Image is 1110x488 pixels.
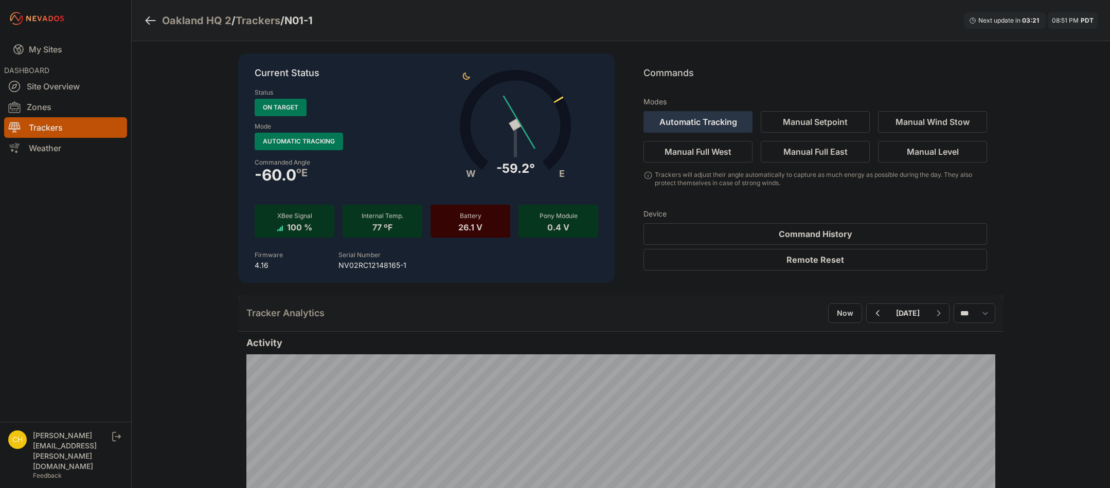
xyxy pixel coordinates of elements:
[878,111,987,133] button: Manual Wind Stow
[4,66,49,75] span: DASHBOARD
[280,13,284,28] span: /
[246,336,995,350] h2: Activity
[296,169,308,177] span: º E
[878,141,987,162] button: Manual Level
[255,88,273,97] label: Status
[8,10,66,27] img: Nevados
[362,212,403,220] span: Internal Temp.
[828,303,862,323] button: Now
[643,66,987,88] p: Commands
[236,13,280,28] a: Trackers
[4,138,127,158] a: Weather
[372,220,392,232] span: 77 ºF
[338,251,381,259] label: Serial Number
[162,13,231,28] a: Oakland HQ 2
[255,66,598,88] p: Current Status
[144,7,313,34] nav: Breadcrumb
[761,141,870,162] button: Manual Full East
[655,171,987,187] div: Trackers will adjust their angle automatically to capture as much energy as possible during the d...
[231,13,236,28] span: /
[1081,16,1094,24] span: PDT
[255,251,283,259] label: Firmware
[643,97,667,107] h3: Modes
[255,169,296,181] span: -60.0
[888,304,928,322] button: [DATE]
[761,111,870,133] button: Manual Setpoint
[255,158,420,167] label: Commanded Angle
[255,133,343,150] span: Automatic Tracking
[33,430,110,472] div: [PERSON_NAME][EMAIL_ADDRESS][PERSON_NAME][DOMAIN_NAME]
[643,249,987,270] button: Remote Reset
[643,141,753,162] button: Manual Full West
[255,260,283,270] p: 4.16
[643,223,987,245] button: Command History
[4,117,127,138] a: Trackers
[496,160,535,177] div: -59.2°
[4,37,127,62] a: My Sites
[1052,16,1079,24] span: 08:51 PM
[33,472,62,479] a: Feedback
[643,111,753,133] button: Automatic Tracking
[4,97,127,117] a: Zones
[547,220,569,232] span: 0.4 V
[255,99,307,116] span: On Target
[255,122,271,131] label: Mode
[277,212,312,220] span: XBee Signal
[458,220,482,232] span: 26.1 V
[284,13,313,28] h3: N01-1
[1022,16,1041,25] div: 03 : 21
[643,209,987,219] h3: Device
[246,306,325,320] h2: Tracker Analytics
[460,212,481,220] span: Battery
[287,220,312,232] span: 100 %
[8,430,27,449] img: chris.young@nevados.solar
[4,76,127,97] a: Site Overview
[338,260,406,270] p: NV02RC12148165-1
[540,212,578,220] span: Pony Module
[978,16,1021,24] span: Next update in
